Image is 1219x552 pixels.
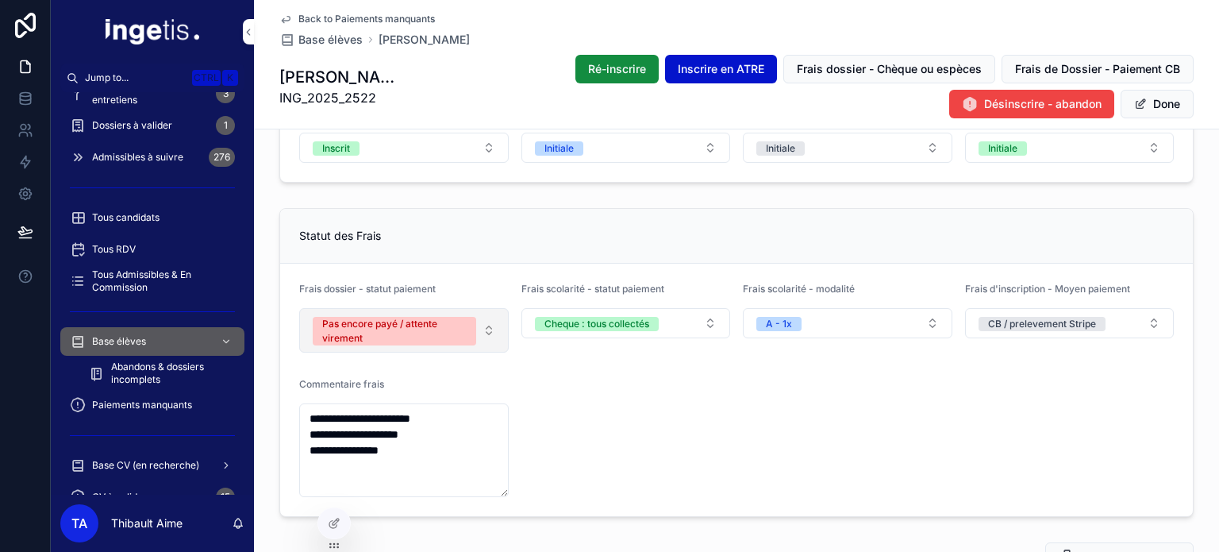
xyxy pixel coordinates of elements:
[544,317,649,331] div: Cheque : tous collectés
[92,335,146,348] span: Base élèves
[92,119,172,132] span: Dossiers à valider
[1002,55,1194,83] button: Frais de Dossier - Paiement CB
[92,268,229,294] span: Tous Admissibles & En Commission
[79,359,244,388] a: Abandons & dossiers incomplets
[85,71,186,84] span: Jump to...
[299,133,509,163] button: Select Button
[797,61,982,77] span: Frais dossier - Chèque ou espèces
[60,143,244,172] a: Admissibles à suivre276
[92,151,183,164] span: Admissibles à suivre
[279,32,363,48] a: Base élèves
[743,308,952,338] button: Select Button
[60,327,244,356] a: Base élèves
[60,267,244,295] a: Tous Admissibles & En Commission
[988,317,1096,331] div: CB / prelevement Stripe
[279,66,397,88] h1: [PERSON_NAME]
[92,491,147,504] span: CV à valider
[1015,61,1180,77] span: Frais de Dossier - Paiement CB
[216,84,235,103] div: 3
[965,308,1175,338] button: Select Button
[766,141,795,156] div: Initiale
[984,96,1102,112] span: Désinscrire - abandon
[521,133,731,163] button: Select Button
[60,203,244,232] a: Tous candidats
[298,32,363,48] span: Base élèves
[51,92,254,495] div: scrollable content
[379,32,470,48] a: [PERSON_NAME]
[279,13,435,25] a: Back to Paiements manquants
[111,515,183,531] p: Thibault Aime
[60,64,244,92] button: Jump to...CtrlK
[279,88,397,107] span: ING_2025_2522
[60,483,244,511] a: CV à valider15
[322,141,350,156] div: Inscrit
[544,141,574,156] div: Initiale
[743,133,952,163] button: Select Button
[60,79,244,108] a: [PERSON_NAME] entretiens3
[322,317,467,345] div: Pas encore payé / attente virement
[111,361,229,386] span: Abandons & dossiers incomplets
[92,243,136,256] span: Tous RDV
[192,70,221,86] span: Ctrl
[743,283,855,295] span: Frais scolarité - modalité
[783,55,995,83] button: Frais dossier - Chèque ou espèces
[665,55,777,83] button: Inscrire en ATRE
[92,399,192,411] span: Paiements manquants
[588,61,646,77] span: Ré-inscrire
[988,141,1017,156] div: Initiale
[92,81,210,106] span: [PERSON_NAME] entretiens
[521,308,731,338] button: Select Button
[216,488,235,507] div: 15
[1121,90,1194,118] button: Done
[60,451,244,480] a: Base CV (en recherche)
[106,19,199,44] img: App logo
[521,283,664,295] span: Frais scolarité - statut paiement
[299,283,436,295] span: Frais dossier - statut paiement
[678,61,764,77] span: Inscrire en ATRE
[299,308,509,353] button: Select Button
[965,133,1175,163] button: Select Button
[224,71,236,84] span: K
[299,378,384,390] span: Commentaire frais
[92,211,160,224] span: Tous candidats
[298,13,435,25] span: Back to Paiements manquants
[965,283,1130,295] span: Frais d'inscription - Moyen paiement
[766,317,792,331] div: A - 1x
[60,235,244,264] a: Tous RDV
[216,116,235,135] div: 1
[949,90,1114,118] button: Désinscrire - abandon
[71,514,87,533] span: TA
[60,111,244,140] a: Dossiers à valider1
[209,148,235,167] div: 276
[60,391,244,419] a: Paiements manquants
[299,229,381,242] span: Statut des Frais
[575,55,659,83] button: Ré-inscrire
[92,459,199,472] span: Base CV (en recherche)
